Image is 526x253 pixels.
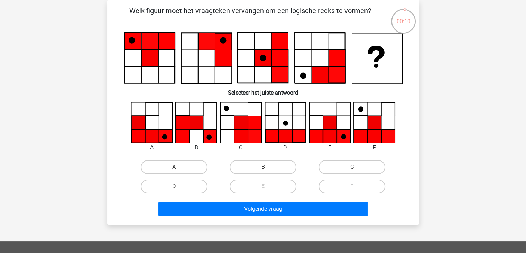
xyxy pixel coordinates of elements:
[118,84,408,96] h6: Selecteer het juiste antwoord
[390,8,416,26] div: 00:10
[319,160,385,174] label: C
[319,180,385,193] label: F
[304,143,356,152] div: E
[215,143,267,152] div: C
[158,202,368,216] button: Volgende vraag
[141,180,207,193] label: D
[348,143,400,152] div: F
[170,143,222,152] div: B
[230,160,296,174] label: B
[141,160,207,174] label: A
[230,180,296,193] label: E
[126,143,178,152] div: A
[118,6,382,26] p: Welk figuur moet het vraagteken vervangen om een logische reeks te vormen?
[259,143,312,152] div: D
